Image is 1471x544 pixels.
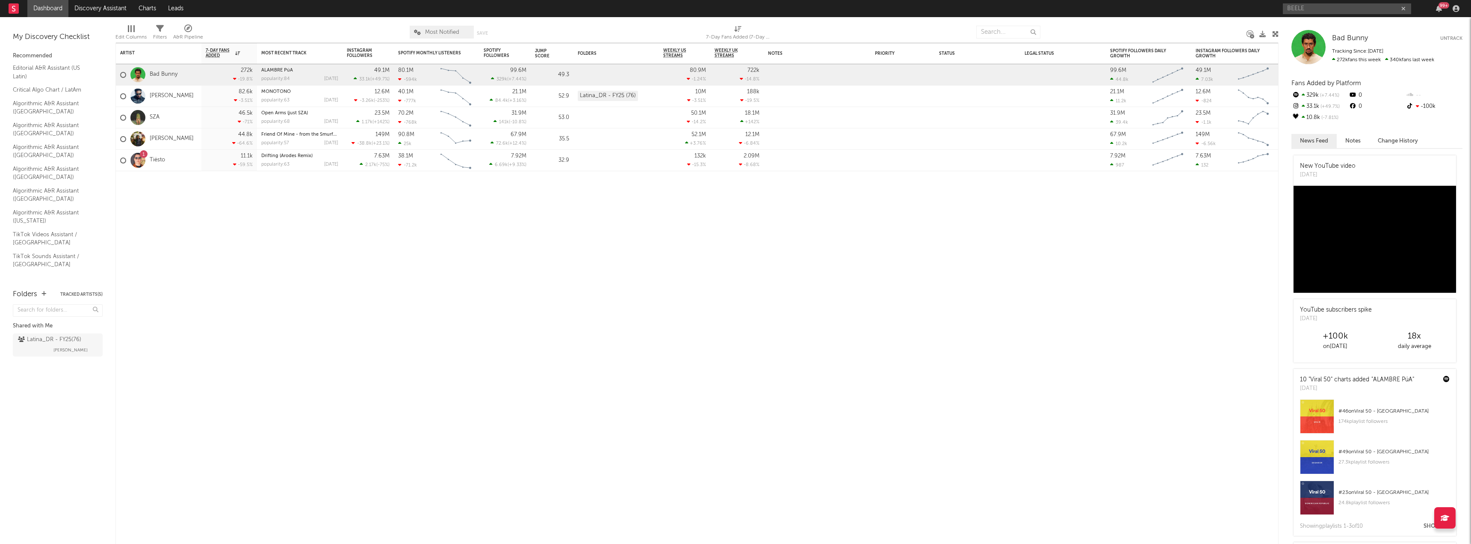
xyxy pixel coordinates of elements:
div: 7.92M [511,153,526,159]
div: Priority [875,51,909,56]
div: +3.76 % [685,140,706,146]
div: 38.1M [398,153,413,159]
a: MONÓTONO [261,89,291,94]
div: 50.1M [691,110,706,116]
a: Critical Algo Chart / LatAm [13,85,94,95]
svg: Chart title [1234,64,1273,86]
span: -10.8 % [510,120,525,125]
div: 10.8k [1291,112,1348,123]
svg: Chart title [437,150,475,171]
div: Folders [13,289,37,300]
div: Legal Status [1025,51,1080,56]
span: 272k fans this week [1332,57,1381,62]
div: 10 "Viral 50" charts added [1300,375,1414,384]
div: 27.3k playlist followers [1338,457,1450,467]
div: 132k [694,153,706,159]
div: Edit Columns [115,21,147,46]
a: ALAMBRE PúA [261,68,293,73]
svg: Chart title [1149,128,1187,150]
div: [DATE] [324,77,338,81]
span: +7.44 % [1319,93,1339,98]
div: 7.92M [1110,153,1125,159]
div: 33.1k [1291,101,1348,112]
div: MONÓTONO [261,89,338,94]
svg: Chart title [437,107,475,128]
div: -6.84 % [739,140,759,146]
span: +49.7 % [1319,104,1340,109]
div: -71 % [238,119,253,125]
div: 32.9 [535,155,569,166]
div: on [DATE] [1296,342,1375,352]
a: "ALAMBRE PúA" [1371,377,1414,383]
div: -71.2k [398,162,417,168]
div: Instagram Followers Daily Growth [1196,48,1260,59]
div: 174k playlist followers [1338,416,1450,427]
button: News Feed [1291,134,1337,148]
div: New YouTube video [1300,162,1356,171]
div: 329k [1291,90,1348,101]
div: 67.9M [511,132,526,137]
div: Drifting (Arodes Remix) [261,154,338,158]
svg: Chart title [1149,150,1187,171]
span: 72.6k [496,141,508,146]
div: -64.6 % [232,140,253,146]
span: [PERSON_NAME] [53,345,88,355]
div: popularity: 57 [261,141,289,146]
div: # 46 on Viral 50 - [GEOGRAPHIC_DATA] [1338,406,1450,416]
div: Friend Of Mine - from the Smurfs Movie Soundtrack [261,132,338,137]
div: ( ) [489,162,526,167]
div: Shared with Me [13,321,103,331]
div: Folders [578,51,642,56]
button: Untrack [1440,34,1462,43]
div: Edit Columns [115,32,147,42]
svg: Chart title [1234,150,1273,171]
span: Most Notified [425,30,459,35]
div: 52.1M [691,132,706,137]
span: 340k fans last week [1332,57,1434,62]
div: Spotify Monthly Listeners [398,51,462,56]
div: [DATE] [324,98,338,103]
div: 52.9 [535,91,569,101]
span: -75 % [378,163,388,167]
a: #23onViral 50 - [GEOGRAPHIC_DATA]24.8kplaylist followers [1294,481,1456,521]
div: -15.3 % [687,162,706,167]
div: -14.2 % [687,119,706,125]
div: 99.6M [510,68,526,73]
div: popularity: 84 [261,77,290,81]
div: A&R Pipeline [173,21,203,46]
span: 6.69k [495,163,508,167]
div: 82.6k [239,89,253,95]
div: [DATE] [1300,315,1372,323]
div: 272k [241,68,253,73]
div: ( ) [493,119,526,125]
svg: Chart title [1149,107,1187,128]
div: # 49 on Viral 50 - [GEOGRAPHIC_DATA] [1338,447,1450,457]
span: -253 % [375,98,388,103]
div: Recommended [13,51,103,61]
div: 53.0 [535,113,569,123]
div: ( ) [490,98,526,103]
div: 80.9M [690,68,706,73]
div: 49.1M [374,68,390,73]
div: 7.03k [1196,77,1213,82]
div: 12.1M [745,132,759,137]
div: 39.4k [1110,119,1128,125]
div: Status [939,51,995,56]
div: ( ) [352,140,390,146]
span: 1.17k [362,120,372,125]
button: Tracked Artists(5) [60,292,103,297]
div: -59.5 % [233,162,253,167]
span: -38.8k [357,141,372,146]
svg: Chart title [1149,86,1187,107]
a: Bad Bunny [150,71,177,78]
div: ALAMBRE PúA [261,68,338,73]
div: Spotify Followers [484,48,514,58]
div: 70.2M [398,110,414,116]
a: Bad Bunny [1332,34,1368,43]
button: 99+ [1436,5,1442,12]
span: 2.17k [365,163,376,167]
div: 11.2k [1110,98,1126,104]
button: Notes [1337,134,1369,148]
a: Open Arms (just SZA) [261,111,308,116]
div: 0 [1348,90,1405,101]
